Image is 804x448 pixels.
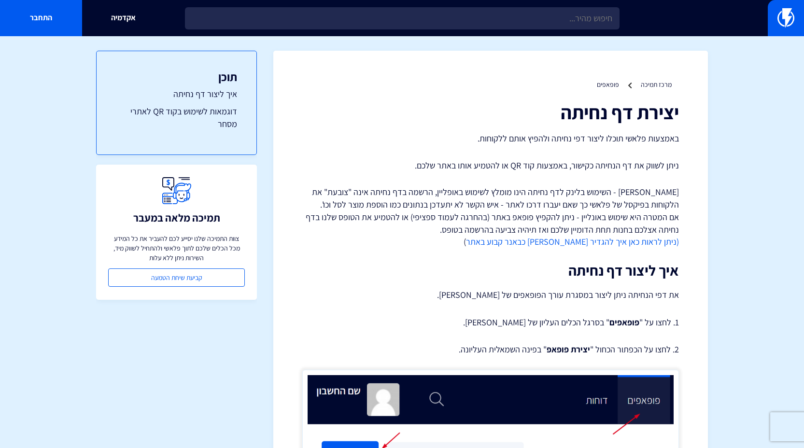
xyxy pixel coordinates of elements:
[466,236,679,247] a: (ניתן לראות כאן איך להגדיר [PERSON_NAME] כבאנר קבוע באתר
[597,80,619,89] a: פופאפים
[116,105,237,130] a: דוגמאות לשימוש בקוד QR לאתרי מסחר
[302,159,679,172] p: ניתן לשווק את דף הנחיתה כקישור, באמצעות קוד QR או להטמיע אותו באתר שלכם.
[547,344,590,355] strong: יצירת פופאפ
[185,7,620,29] input: חיפוש מהיר...
[108,234,245,263] p: צוות התמיכה שלנו יסייע לכם להעביר את כל המידע מכל הכלים שלכם לתוך פלאשי ולהתחיל לשווק מיד, השירות...
[116,88,237,100] a: איך ליצור דף נחיתה
[641,80,672,89] a: מרכז תמיכה
[609,317,639,328] strong: פופאפים
[302,101,679,123] h1: יצירת דף נחיתה
[133,212,220,224] h3: תמיכה מלאה במעבר
[302,343,679,356] p: 2. לחצו על הכפתור הכחול " " בפינה השמאלית העליונה.
[302,132,679,145] p: באמצעות פלאשי תוכלו ליצור דפי נחיתה ולהפיץ אותם ללקוחות.
[302,186,679,248] p: [PERSON_NAME] - השימוש בלינק לדף נחיתה הינו מומלץ לשימוש באופליין, הרשמה בדף נחיתה אינה "צובעת" א...
[108,268,245,287] a: קביעת שיחת הטמעה
[302,288,679,302] p: את דפי הנחיתה ניתן ליצור במסגרת עורך הפופאפים של [PERSON_NAME].
[302,263,679,279] h2: איך ליצור דף נחיתה
[116,70,237,83] h3: תוכן
[302,316,679,329] p: 1. לחצו על " " בסרגל הכלים העליון של [PERSON_NAME].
